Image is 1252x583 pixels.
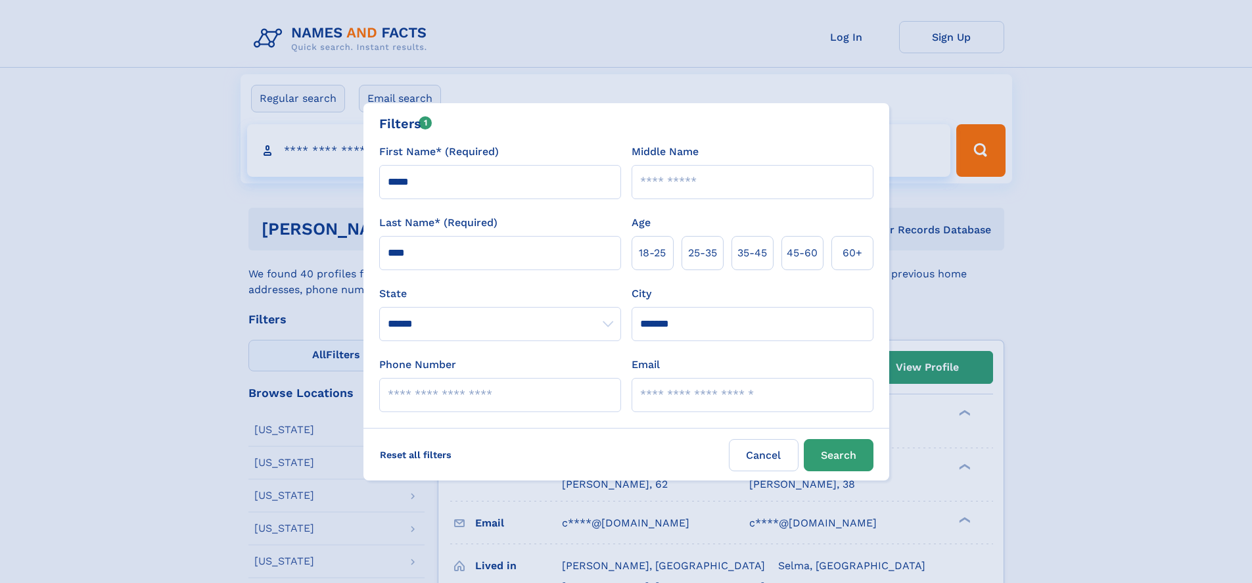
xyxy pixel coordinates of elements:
span: 25‑35 [688,245,717,261]
label: Cancel [729,439,799,471]
span: 60+ [843,245,862,261]
div: Filters [379,114,432,133]
label: State [379,286,621,302]
label: Email [632,357,660,373]
label: Middle Name [632,144,699,160]
label: Last Name* (Required) [379,215,498,231]
span: 45‑60 [787,245,818,261]
label: City [632,286,651,302]
label: Phone Number [379,357,456,373]
label: First Name* (Required) [379,144,499,160]
button: Search [804,439,873,471]
span: 35‑45 [737,245,767,261]
span: 18‑25 [639,245,666,261]
label: Age [632,215,651,231]
label: Reset all filters [371,439,460,471]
